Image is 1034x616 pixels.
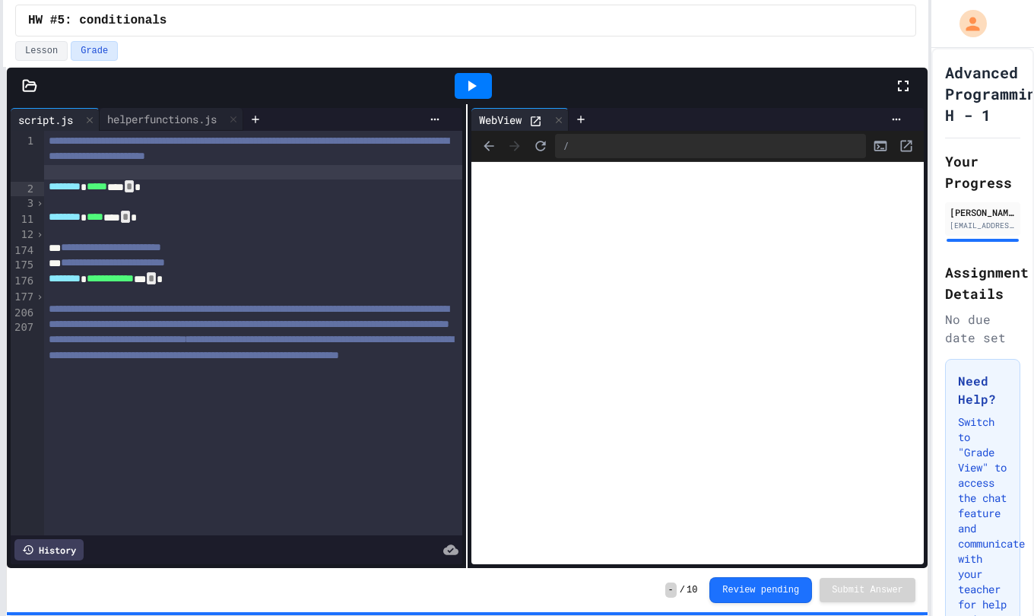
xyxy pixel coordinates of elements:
span: HW #5: conditionals [28,11,167,30]
div: 12 [11,227,36,243]
span: Back [477,135,500,157]
div: 177 [11,290,36,306]
div: 175 [11,258,36,274]
div: 174 [11,243,36,259]
button: Console [869,135,892,157]
div: WebView [471,108,569,131]
h3: Need Help? [958,372,1007,408]
div: 206 [11,306,36,321]
div: 176 [11,274,36,290]
button: Grade [71,41,118,61]
button: Submit Answer [820,578,915,602]
div: 3 [11,196,36,212]
div: 11 [11,212,36,227]
div: 2 [11,182,36,197]
div: helperfunctions.js [100,108,243,131]
button: Review pending [709,577,812,603]
div: script.js [11,112,81,128]
span: Unfold line [36,228,43,240]
span: folded code [121,211,130,223]
h2: Your Progress [945,151,1020,193]
iframe: chat widget [970,555,1019,601]
div: My Account [944,6,991,41]
button: Refresh [529,135,552,157]
div: History [14,539,84,560]
div: / [555,134,865,158]
span: Unfold line [36,291,43,303]
button: Lesson [15,41,68,61]
div: [EMAIL_ADDRESS][DOMAIN_NAME] [950,220,1016,231]
div: script.js [11,108,100,131]
div: [PERSON_NAME] [950,205,1016,219]
span: / [680,584,685,596]
span: 10 [687,584,697,596]
div: 207 [11,320,36,431]
div: 1 [11,134,36,182]
div: helperfunctions.js [100,111,224,127]
span: folded code [147,272,156,284]
span: Submit Answer [832,584,903,596]
span: Unfold line [36,197,43,209]
iframe: chat widget [908,489,1019,554]
div: WebView [471,112,529,128]
span: Forward [503,135,526,157]
span: folded code [125,180,134,192]
div: No due date set [945,310,1020,347]
span: - [665,583,677,598]
h2: Assignment Details [945,262,1020,304]
button: Open in new tab [895,135,918,157]
iframe: Web Preview [471,162,923,565]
